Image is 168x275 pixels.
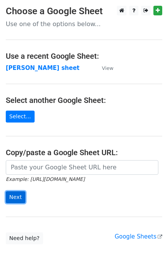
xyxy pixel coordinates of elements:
h4: Copy/paste a Google Sheet URL: [6,148,162,157]
small: Example: [URL][DOMAIN_NAME] [6,176,85,182]
h4: Use a recent Google Sheet: [6,51,162,61]
input: Next [6,191,25,203]
p: Use one of the options below... [6,20,162,28]
input: Paste your Google Sheet URL here [6,160,158,175]
small: View [102,65,113,71]
a: Need help? [6,232,43,244]
a: Google Sheets [115,233,162,240]
h3: Choose a Google Sheet [6,6,162,17]
a: [PERSON_NAME] sheet [6,65,80,71]
a: Select... [6,111,35,123]
iframe: Chat Widget [130,238,168,275]
a: View [94,65,113,71]
h4: Select another Google Sheet: [6,96,162,105]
